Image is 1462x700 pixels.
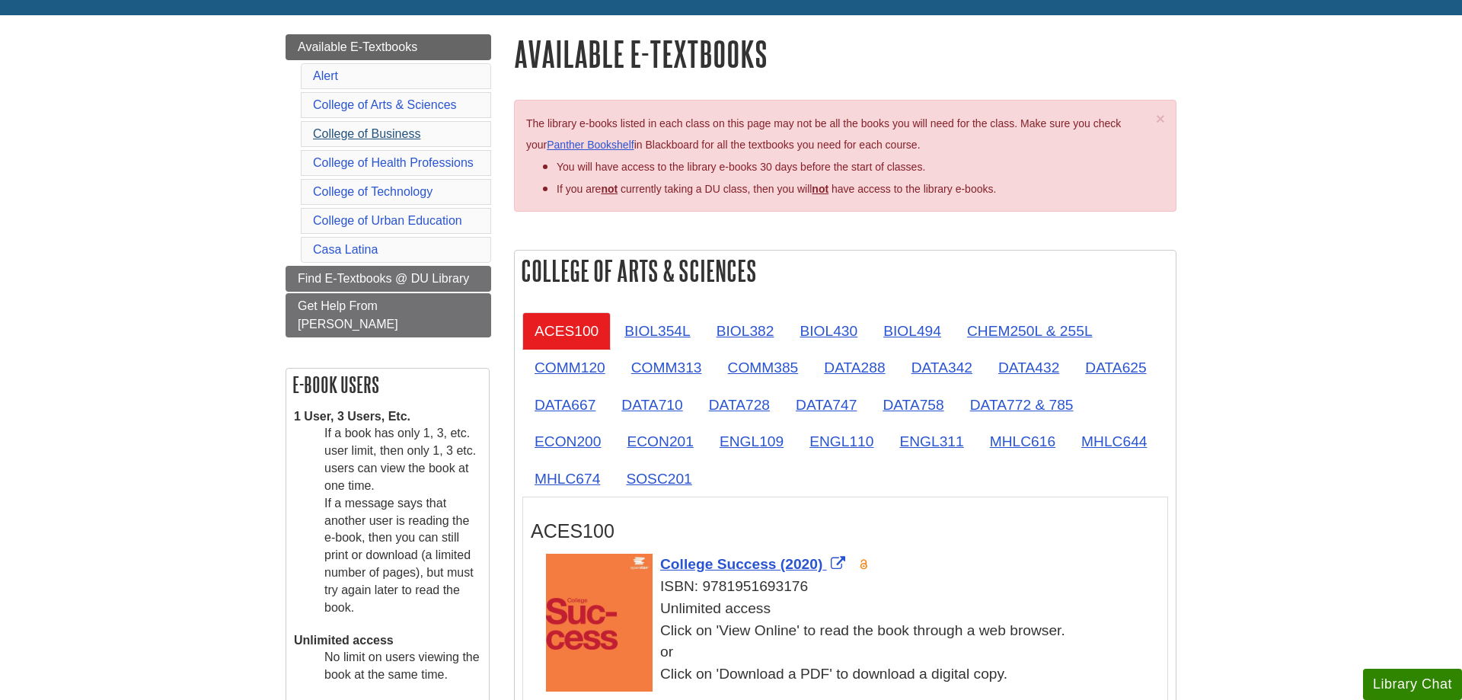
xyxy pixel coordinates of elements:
a: BIOL354L [612,312,702,350]
a: DATA342 [899,349,985,386]
a: COMM120 [522,349,618,386]
a: ECON201 [614,423,705,460]
a: Link opens in new window [660,556,849,572]
dd: If a book has only 1, 3, etc. user limit, then only 1, 3 etc. users can view the book at one time... [324,425,481,616]
a: MHLC616 [978,423,1068,460]
h2: E-book Users [286,369,489,401]
div: Unlimited access Click on 'View Online' to read the book through a web browser. or Click on 'Down... [546,598,1160,686]
a: MHLC644 [1069,423,1159,460]
a: DATA432 [986,349,1071,386]
strong: not [601,183,618,195]
a: SOSC201 [614,460,704,497]
a: COMM313 [619,349,714,386]
a: Available E-Textbooks [286,34,491,60]
a: ENGL311 [887,423,975,460]
a: DATA625 [1073,349,1158,386]
a: College of Urban Education [313,214,462,227]
span: Available E-Textbooks [298,40,417,53]
a: College of Technology [313,185,433,198]
a: Alert [313,69,338,82]
a: DATA728 [697,386,782,424]
div: ISBN: 9781951693176 [546,576,1160,598]
a: ECON200 [522,423,613,460]
button: Library Chat [1363,669,1462,700]
a: College of Arts & Sciences [313,98,457,111]
span: You will have access to the library e-books 30 days before the start of classes. [557,161,925,173]
h1: Available E-Textbooks [514,34,1176,73]
a: Casa Latina [313,243,378,256]
span: × [1156,110,1165,127]
u: not [812,183,828,195]
a: ENGL110 [797,423,886,460]
a: BIOL382 [704,312,787,350]
a: DATA667 [522,386,608,424]
a: COMM385 [716,349,811,386]
a: MHLC674 [522,460,612,497]
a: DATA288 [812,349,897,386]
a: BIOL494 [871,312,953,350]
a: College of Business [313,127,420,140]
a: Panther Bookshelf [547,139,634,151]
a: College of Health Professions [313,156,474,169]
span: The library e-books listed in each class on this page may not be all the books you will need for ... [526,117,1121,152]
dt: 1 User, 3 Users, Etc. [294,408,481,426]
img: Cover Art [546,554,653,692]
span: Get Help From [PERSON_NAME] [298,299,398,331]
a: Get Help From [PERSON_NAME] [286,293,491,337]
h2: College of Arts & Sciences [515,251,1176,291]
span: College Success (2020) [660,556,822,572]
a: DATA772 & 785 [958,386,1086,424]
a: ENGL109 [707,423,796,460]
span: If you are currently taking a DU class, then you will have access to the library e-books. [557,183,996,195]
dt: Unlimited access [294,632,481,650]
a: CHEM250L & 255L [955,312,1105,350]
dd: No limit on users viewing the book at the same time. [324,649,481,684]
button: Close [1156,110,1165,126]
span: Find E-Textbooks @ DU Library [298,272,469,285]
a: ACES100 [522,312,611,350]
a: DATA758 [870,386,956,424]
img: Open Access [858,558,870,571]
a: DATA710 [609,386,694,424]
a: DATA747 [784,386,869,424]
h3: ACES100 [531,520,1160,542]
a: BIOL430 [787,312,870,350]
a: Find E-Textbooks @ DU Library [286,266,491,292]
